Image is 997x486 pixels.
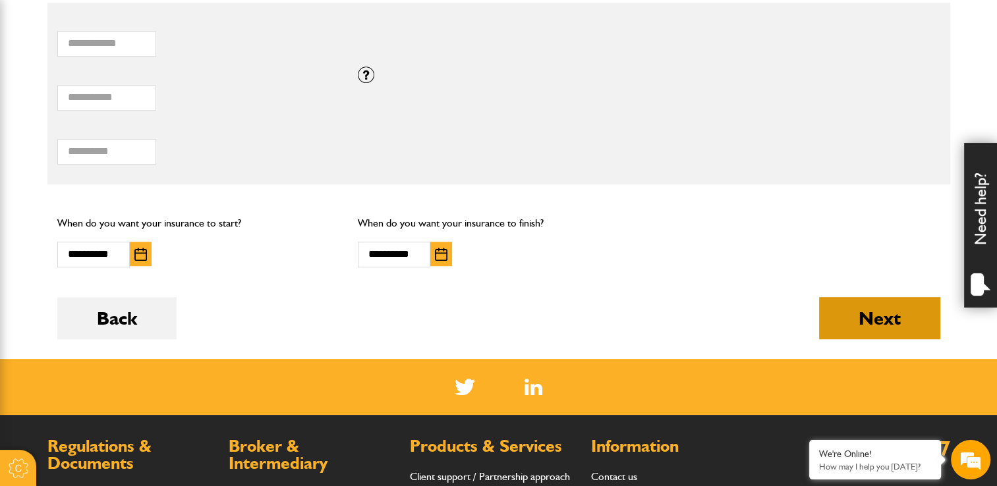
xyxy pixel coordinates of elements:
[17,238,241,371] textarea: Type your message and hit 'Enter'
[69,74,221,91] div: Chat with us now
[525,379,542,395] img: Linked In
[22,73,55,92] img: d_20077148190_company_1631870298795_20077148190
[229,438,397,472] h2: Broker & Intermediary
[591,438,759,455] h2: Information
[17,161,241,190] input: Enter your email address
[47,438,215,472] h2: Regulations & Documents
[435,248,447,261] img: Choose date
[179,382,239,400] em: Start Chat
[216,7,248,38] div: Minimize live chat window
[410,438,578,455] h2: Products & Services
[17,122,241,151] input: Enter your last name
[17,200,241,229] input: Enter your phone number
[819,297,940,339] button: Next
[134,248,147,261] img: Choose date
[57,297,177,339] button: Back
[964,143,997,308] div: Need help?
[358,215,639,232] p: When do you want your insurance to finish?
[819,462,931,472] p: How may I help you today?
[525,379,542,395] a: LinkedIn
[410,470,570,483] a: Client support / Partnership approach
[819,448,931,460] div: We're Online!
[455,379,475,395] img: Twitter
[591,470,637,483] a: Contact us
[57,215,339,232] p: When do you want your insurance to start?
[815,435,950,461] a: 0800 141 2877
